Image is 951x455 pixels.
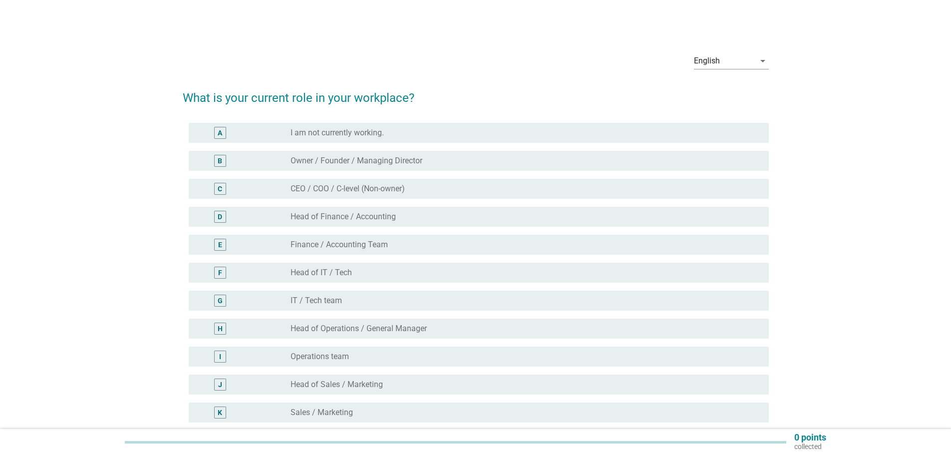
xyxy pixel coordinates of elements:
[291,296,342,306] label: IT / Tech team
[218,184,222,194] div: C
[218,240,222,250] div: E
[794,433,826,442] p: 0 points
[757,55,769,67] i: arrow_drop_down
[291,128,384,138] label: I am not currently working.
[218,324,223,334] div: H
[218,156,222,166] div: B
[218,296,223,306] div: G
[291,408,353,418] label: Sales / Marketing
[291,212,396,222] label: Head of Finance / Accounting
[291,352,349,362] label: Operations team
[183,79,769,107] h2: What is your current role in your workplace?
[291,156,422,166] label: Owner / Founder / Managing Director
[218,128,222,138] div: A
[218,268,222,278] div: F
[694,56,720,65] div: English
[291,240,388,250] label: Finance / Accounting Team
[218,408,222,418] div: K
[218,212,222,222] div: D
[291,380,383,390] label: Head of Sales / Marketing
[291,324,427,334] label: Head of Operations / General Manager
[219,352,221,362] div: I
[218,380,222,390] div: J
[291,268,352,278] label: Head of IT / Tech
[794,442,826,451] p: collected
[291,184,405,194] label: CEO / COO / C-level (Non-owner)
